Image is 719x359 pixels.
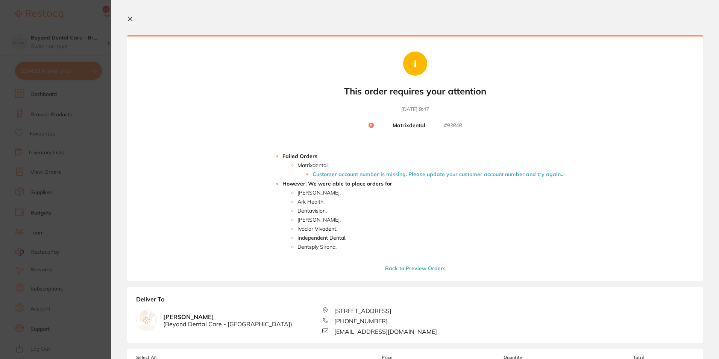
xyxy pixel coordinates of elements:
b: [PERSON_NAME] [163,313,292,327]
button: Back to Preview Orders [383,265,448,272]
li: Matrixdental . [297,162,563,177]
small: # 93848 [444,122,462,129]
b: This order requires your attention [344,86,486,97]
li: Dentavision . [297,208,563,214]
li: Independent Dental . [297,235,563,241]
span: [EMAIL_ADDRESS][DOMAIN_NAME] [334,328,437,335]
span: [PHONE_NUMBER] [334,318,388,324]
li: [PERSON_NAME] . [297,217,563,223]
b: Matrixdental [393,122,425,129]
img: empty.jpg [137,310,157,331]
span: [STREET_ADDRESS] [334,307,391,314]
li: Customer account number is missing. Please update your customer account number and try again. . [312,171,563,177]
b: Deliver To [136,296,694,307]
span: ( Beyond Dental Care - [GEOGRAPHIC_DATA] ) [163,321,292,327]
li: Ivoclar Vivadent . [297,226,563,232]
li: Ark Health . [297,199,563,205]
time: [DATE] 9:47 [401,106,429,113]
strong: However, We were able to place orders for [282,180,392,187]
li: Dentsply Sirona . [297,244,563,250]
li: [PERSON_NAME] . [297,190,563,196]
strong: Failed Orders [282,153,317,160]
